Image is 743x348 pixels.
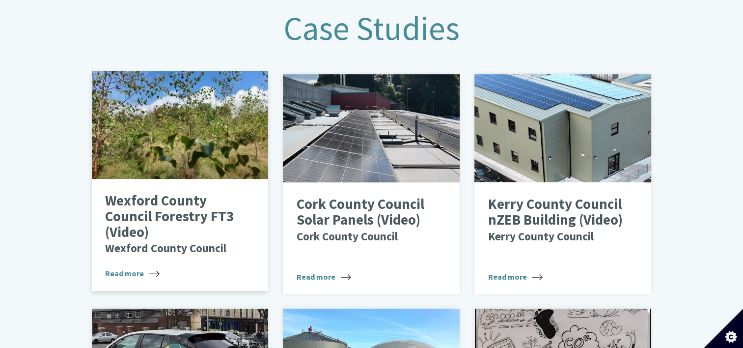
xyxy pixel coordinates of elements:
small: Cork County Council [297,229,398,243]
p: Wexford County Council Forestry FT3 (Video) [105,193,240,256]
small: Wexford County Council [105,241,226,255]
span: Read more [488,271,543,283]
button: Set cookie preferences [704,309,743,348]
a: Cork County Council Solar Panels (Video)Cork County Council Read more [283,74,460,294]
span: Read more [297,271,351,283]
small: Kerry County Council [488,229,594,243]
span: Read more [105,267,160,279]
p: Kerry County Council nZEB Building (Video) [488,197,623,243]
h2: Case Studies [84,10,659,47]
a: Kerry County Council nZEB Building (Video)Kerry County Council Read more [474,74,651,294]
p: Cork County Council Solar Panels (Video) [297,197,432,243]
a: Wexford County Council Forestry FT3 (Video)Wexford County Council Read more [92,71,269,291]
